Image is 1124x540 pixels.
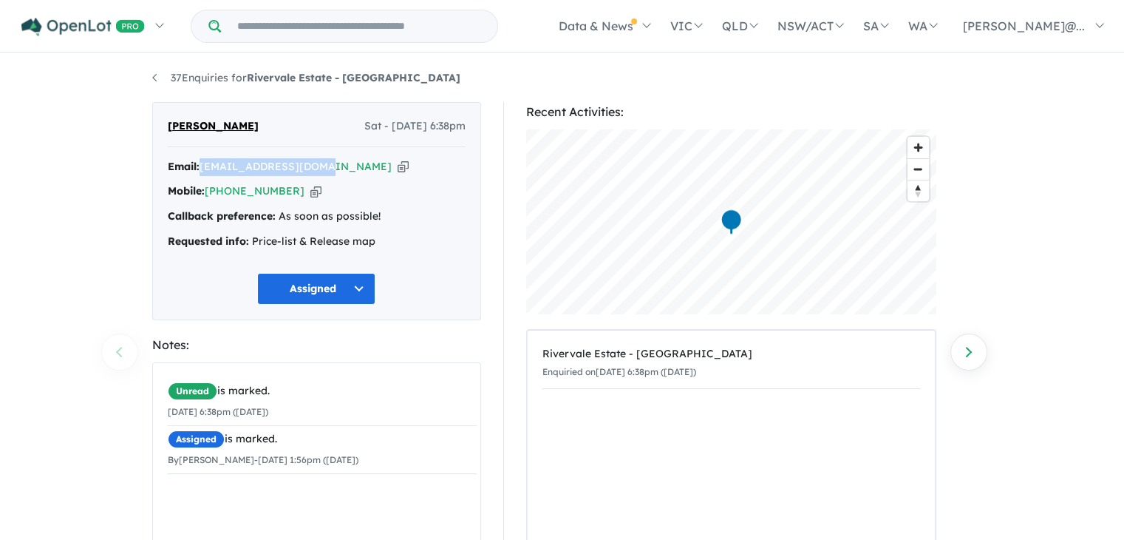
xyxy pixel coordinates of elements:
[224,10,494,42] input: Try estate name, suburb, builder or developer
[152,70,973,87] nav: breadcrumb
[257,273,375,305] button: Assigned
[542,366,696,377] small: Enquiried on [DATE] 6:38pm ([DATE])
[963,18,1085,33] span: [PERSON_NAME]@...
[526,102,936,122] div: Recent Activities:
[907,159,929,180] span: Zoom out
[247,71,460,84] strong: Rivervale Estate - [GEOGRAPHIC_DATA]
[907,180,929,201] button: Reset bearing to north
[168,160,200,173] strong: Email:
[168,209,276,223] strong: Callback preference:
[168,431,225,448] span: Assigned
[168,382,217,400] span: Unread
[542,345,920,363] div: Rivervale Estate - [GEOGRAPHIC_DATA]
[526,129,936,314] canvas: Map
[720,209,742,236] div: Map marker
[21,18,145,36] img: Openlot PRO Logo White
[168,208,466,226] div: As soon as possible!
[542,338,920,389] a: Rivervale Estate - [GEOGRAPHIC_DATA]Enquiried on[DATE] 6:38pm ([DATE])
[152,335,481,355] div: Notes:
[168,118,259,135] span: [PERSON_NAME]
[152,71,460,84] a: 37Enquiries forRivervale Estate - [GEOGRAPHIC_DATA]
[168,184,205,198] strong: Mobile:
[168,431,477,448] div: is marked.
[168,382,477,400] div: is marked.
[205,184,304,198] a: [PHONE_NUMBER]
[168,406,268,417] small: [DATE] 6:38pm ([DATE])
[364,118,466,135] span: Sat - [DATE] 6:38pm
[168,454,358,465] small: By [PERSON_NAME] - [DATE] 1:56pm ([DATE])
[200,160,392,173] a: [EMAIL_ADDRESS][DOMAIN_NAME]
[168,234,249,248] strong: Requested info:
[907,158,929,180] button: Zoom out
[168,233,466,251] div: Price-list & Release map
[398,159,409,175] button: Copy
[310,183,321,199] button: Copy
[907,137,929,158] button: Zoom in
